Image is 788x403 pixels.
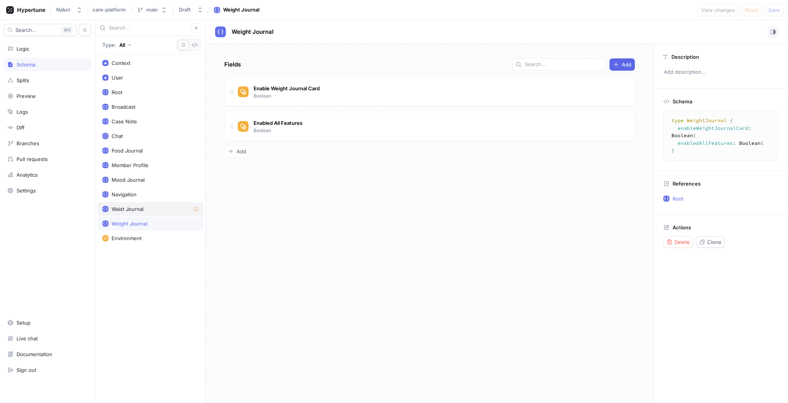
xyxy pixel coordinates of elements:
span: care-platform [92,7,126,12]
div: Analytics [17,172,38,178]
span: Weight Journal [232,29,274,35]
button: View changes [698,4,738,16]
p: Description [671,54,699,60]
p: Add description... [660,66,781,79]
div: Diff [17,124,25,131]
div: Case Note [112,118,137,124]
div: Naluri [56,7,70,13]
div: Branches [17,140,39,146]
button: Add [224,145,250,158]
textarea: type WeightJournal { enableWeightJournalCard: Boolean! enabledAllFeatures: Boolean! } [667,114,781,158]
div: Weight Journal [223,6,259,14]
a: Documentation [4,348,91,361]
button: Clone [696,236,725,248]
span: Search... [15,28,37,32]
div: Mood Journal [112,177,145,183]
div: Waist Journal [112,206,144,212]
p: Boolean [254,93,271,100]
p: References [673,181,701,187]
div: Food Journal [112,148,143,154]
p: Schema [673,98,692,104]
button: Naluri [53,3,85,16]
div: Member Profile [112,162,149,168]
div: Context [112,60,130,66]
div: Broadcast [112,104,135,110]
span: Add [622,62,631,67]
div: All [119,43,125,48]
div: Logic [17,46,29,52]
div: Root [112,89,122,95]
div: Navigation [112,191,137,197]
input: Search... [109,24,191,32]
button: Add [609,58,635,71]
div: User [112,75,123,81]
div: main [146,7,158,13]
span: Delete [674,240,690,244]
button: Reset [741,4,762,16]
span: Clone [707,240,721,244]
p: Actions [673,224,691,231]
div: Settings [17,187,36,194]
span: Enable Weight Journal Card [254,85,320,91]
p: Root [673,196,683,202]
p: Fields [224,60,241,69]
div: Logs [17,109,28,115]
span: Reset [745,8,758,12]
input: Search... [525,61,603,68]
div: Pull requests [17,156,48,162]
div: Preview [17,93,36,99]
p: Type: [102,43,116,48]
button: Type: All [100,39,134,51]
div: Environment [112,235,142,241]
button: Delete [663,236,693,248]
button: Draft [176,3,206,16]
button: Search...K [4,24,77,36]
div: Weight Journal [112,221,147,227]
div: K [61,26,73,34]
button: main [134,3,170,16]
div: Live chat [17,335,38,342]
div: Chat [112,133,123,139]
div: Setup [17,320,30,326]
button: Root [660,192,778,205]
div: Schema [17,61,35,68]
div: Sign out [17,367,36,373]
div: Documentation [17,351,52,357]
p: Boolean [254,127,271,134]
button: Save [765,4,783,16]
span: Add [237,149,246,154]
div: Draft [179,7,191,13]
span: Save [768,8,780,12]
span: Enabled All Features [254,120,302,126]
span: View changes [701,8,735,12]
div: Splits [17,77,29,83]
